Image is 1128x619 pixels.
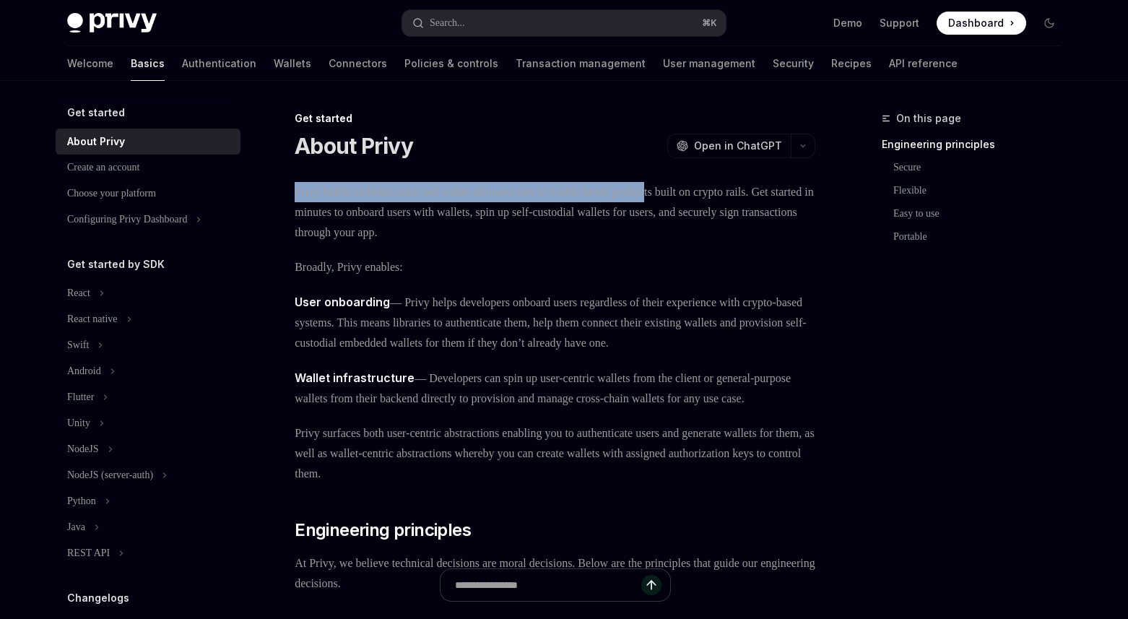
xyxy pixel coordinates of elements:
[67,441,99,458] div: NodeJS
[702,17,717,29] span: ⌘ K
[889,46,958,81] a: API reference
[67,493,96,510] div: Python
[67,211,187,228] div: Configuring Privy Dashboard
[67,104,125,121] h5: Get started
[295,295,390,309] strong: User onboarding
[131,46,165,81] a: Basics
[893,202,1072,225] a: Easy to use
[67,389,94,406] div: Flutter
[295,519,471,542] span: Engineering principles
[67,337,89,354] div: Swift
[56,181,240,207] a: Choose your platform
[295,182,815,243] span: Privy builds authentication and wallet infrastructure to enable better products built on crypto r...
[896,110,961,127] span: On this page
[948,16,1004,30] span: Dashboard
[663,46,755,81] a: User management
[295,368,815,409] span: — Developers can spin up user-centric wallets from the client or general-purpose wallets from the...
[404,46,498,81] a: Policies & controls
[67,46,113,81] a: Welcome
[295,553,815,594] span: At Privy, we believe technical decisions are moral decisions. Below are the principles that guide...
[67,185,156,202] div: Choose your platform
[882,133,1072,156] a: Engineering principles
[1038,12,1061,35] button: Toggle dark mode
[67,285,90,302] div: React
[67,13,157,33] img: dark logo
[67,589,129,607] h5: Changelogs
[295,111,815,126] div: Get started
[274,46,311,81] a: Wallets
[893,179,1072,202] a: Flexible
[667,134,791,158] button: Open in ChatGPT
[641,575,661,595] button: Send message
[295,292,815,353] span: — Privy helps developers onboard users regardless of their experience with crypto-based systems. ...
[329,46,387,81] a: Connectors
[295,257,815,277] span: Broadly, Privy enables:
[295,133,413,159] h1: About Privy
[67,545,110,562] div: REST API
[937,12,1026,35] a: Dashboard
[402,10,726,36] button: Search...⌘K
[773,46,814,81] a: Security
[516,46,646,81] a: Transaction management
[67,311,118,328] div: React native
[67,363,101,380] div: Android
[893,225,1072,248] a: Portable
[67,133,125,150] div: About Privy
[67,415,90,432] div: Unity
[295,371,415,385] strong: Wallet infrastructure
[67,256,165,273] h5: Get started by SDK
[67,159,139,176] div: Create an account
[694,139,782,153] span: Open in ChatGPT
[56,129,240,155] a: About Privy
[182,46,256,81] a: Authentication
[56,155,240,181] a: Create an account
[67,467,153,484] div: NodeJS (server-auth)
[831,46,872,81] a: Recipes
[833,16,862,30] a: Demo
[67,519,85,536] div: Java
[430,14,465,32] div: Search...
[880,16,919,30] a: Support
[893,156,1072,179] a: Secure
[295,423,815,484] span: Privy surfaces both user-centric abstractions enabling you to authenticate users and generate wal...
